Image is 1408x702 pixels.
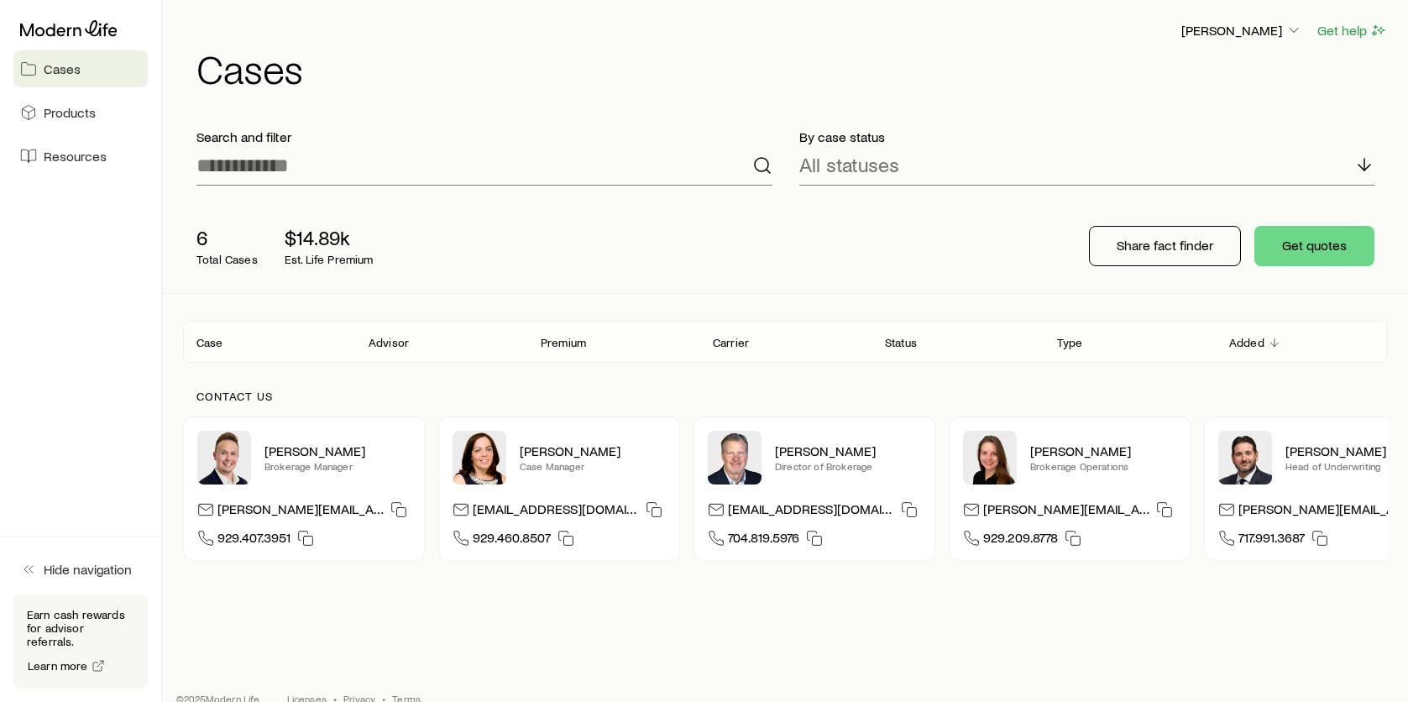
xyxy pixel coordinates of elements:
button: Share fact finder [1089,226,1241,266]
p: Premium [541,336,586,349]
p: Advisor [369,336,409,349]
span: Resources [44,148,107,165]
p: [PERSON_NAME] [520,443,666,459]
p: [PERSON_NAME][EMAIL_ADDRESS][DOMAIN_NAME] [1238,500,1405,523]
span: Products [44,104,96,121]
p: [EMAIL_ADDRESS][DOMAIN_NAME] [473,500,639,523]
p: Type [1057,336,1083,349]
p: Search and filter [196,128,772,145]
p: Carrier [713,336,749,349]
button: Get quotes [1254,226,1374,266]
span: 929.209.8778 [983,529,1058,552]
p: $14.89k [285,226,374,249]
p: By case status [799,128,1375,145]
p: All statuses [799,153,899,176]
button: Hide navigation [13,551,148,588]
p: [PERSON_NAME] [1181,22,1302,39]
p: Brokerage Operations [1030,459,1176,473]
p: [PERSON_NAME][EMAIL_ADDRESS][DOMAIN_NAME] [217,500,384,523]
a: Products [13,94,148,131]
img: Bryan Simmons [1218,431,1272,485]
p: [PERSON_NAME] [264,443,411,459]
img: Derek Wakefield [197,431,251,485]
p: [PERSON_NAME] [775,443,921,459]
img: Trey Wall [708,431,762,485]
button: [PERSON_NAME] [1180,21,1303,41]
a: Resources [13,138,148,175]
p: Brokerage Manager [264,459,411,473]
span: 717.991.3687 [1238,529,1305,552]
p: Case [196,336,223,349]
p: Contact us [196,390,1374,403]
a: Cases [13,50,148,87]
p: Est. Life Premium [285,253,374,266]
button: Get help [1316,21,1388,40]
span: 929.407.3951 [217,529,290,552]
p: Case Manager [520,459,666,473]
span: Hide navigation [44,561,132,578]
span: 704.819.5976 [728,529,799,552]
p: Director of Brokerage [775,459,921,473]
img: Ellen Wall [963,431,1017,485]
p: Status [885,336,917,349]
p: [PERSON_NAME][EMAIL_ADDRESS][DOMAIN_NAME] [983,500,1149,523]
h1: Cases [196,48,1388,88]
p: Total Cases [196,253,258,266]
span: 929.460.8507 [473,529,551,552]
p: Share fact finder [1117,237,1213,254]
span: Cases [44,60,81,77]
p: Added [1229,336,1264,349]
img: Heather McKee [453,431,506,485]
div: Earn cash rewards for advisor referrals.Learn more [13,595,148,689]
div: Client cases [183,321,1388,363]
p: Earn cash rewards for advisor referrals. [27,608,134,648]
p: 6 [196,226,258,249]
span: Learn more [28,660,88,672]
p: [PERSON_NAME] [1030,443,1176,459]
p: [EMAIL_ADDRESS][DOMAIN_NAME] [728,500,894,523]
